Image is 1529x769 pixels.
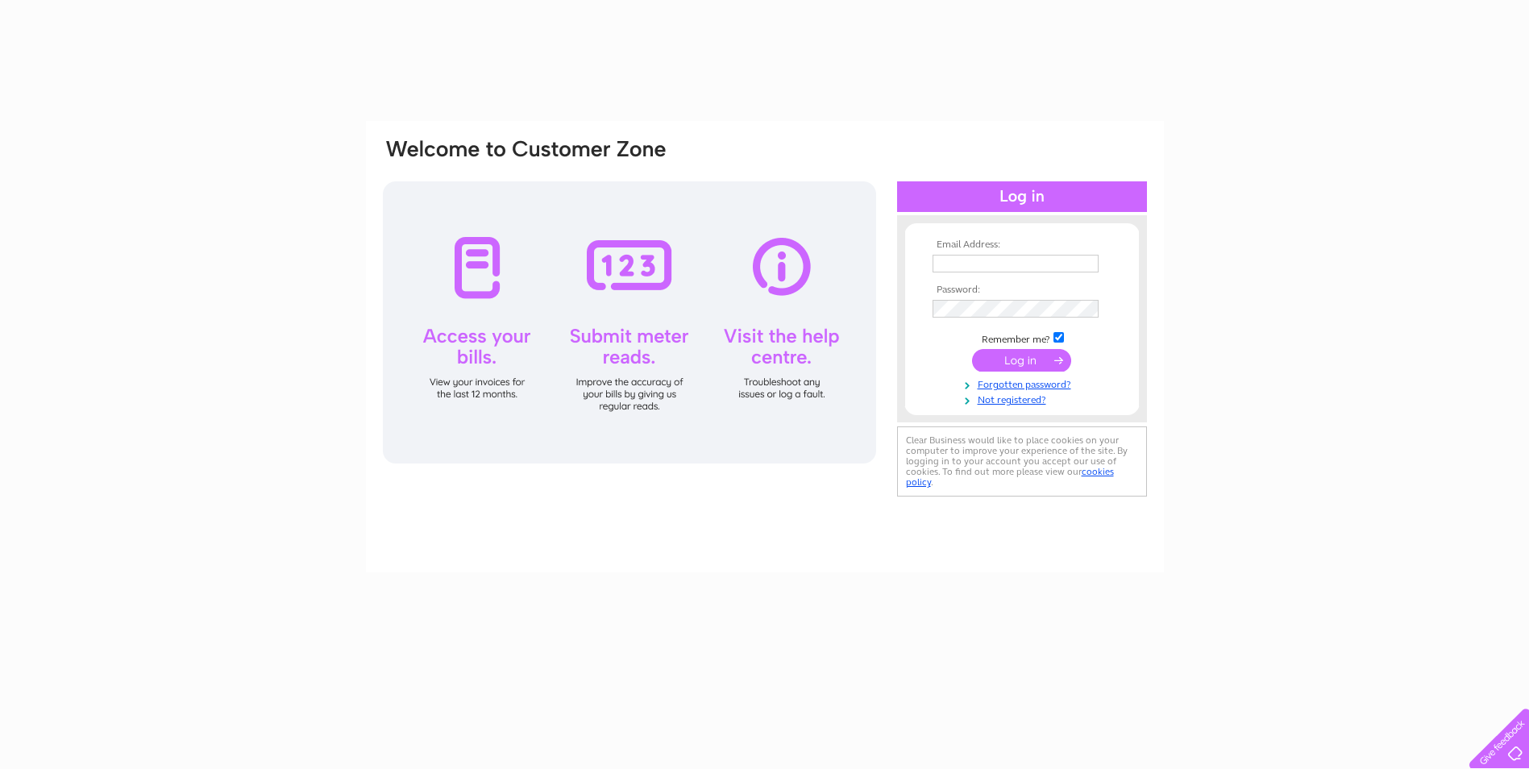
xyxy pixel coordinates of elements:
[929,285,1116,296] th: Password:
[929,239,1116,251] th: Email Address:
[929,330,1116,346] td: Remember me?
[906,466,1114,488] a: cookies policy
[933,376,1116,391] a: Forgotten password?
[933,391,1116,406] a: Not registered?
[972,349,1071,372] input: Submit
[897,426,1147,497] div: Clear Business would like to place cookies on your computer to improve your experience of the sit...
